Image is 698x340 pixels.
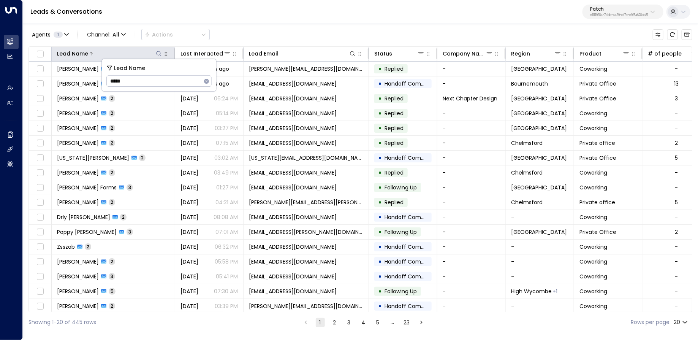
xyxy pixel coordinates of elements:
div: Lead Name [57,49,163,58]
span: York [511,228,567,236]
span: Following Up [385,228,417,236]
div: Lead Name [57,49,88,58]
span: 3 [109,273,115,280]
div: - [675,213,678,221]
span: Chelmsford [511,169,543,176]
span: Replied [385,139,404,147]
span: Handoff Completed [385,80,438,87]
span: Private Office [579,228,616,236]
p: 03:39 PM [215,302,238,310]
span: Toggle select row [35,79,45,89]
label: Rows per page: [631,318,671,326]
span: Handoff Completed [385,213,438,221]
p: 04:21 AM [215,199,238,206]
div: • [378,166,382,179]
span: denzil60@hotmail.com [249,213,337,221]
button: page 1 [316,318,325,327]
div: Product [579,49,601,58]
span: emily@dorschler.com [249,302,363,310]
div: • [378,226,382,238]
span: Coworking [579,213,607,221]
span: Toggle select row [35,153,45,163]
span: Aug 28, 2025 [180,124,198,132]
button: Go to page 5 [374,318,383,327]
div: 13 [674,80,679,87]
div: - [675,302,678,310]
span: Georgia Parker [57,154,129,162]
span: Coworking [579,65,607,73]
div: • [378,62,382,75]
span: Private office [579,139,615,147]
div: Last Interacted [180,49,231,58]
span: poppy.angell@harborsolutions.com [249,228,363,236]
button: Go to page 23 [402,318,412,327]
div: Last Interacted [180,49,223,58]
p: 05:58 PM [215,258,238,265]
span: kay@about-loyalty.com [249,65,363,73]
div: … [388,318,397,327]
span: hannahmarie.3@hotmail.co.uk [249,124,337,132]
span: Aug 28, 2025 [180,139,198,147]
span: ann payne [57,139,99,147]
td: - [437,195,506,210]
span: Bournemouth [511,80,548,87]
p: 03:27 PM [215,124,238,132]
span: Keshia Preston [57,258,99,265]
span: Following Up [385,288,417,295]
div: • [378,137,382,149]
span: Chelmsford [511,199,543,206]
span: 2 [85,243,91,250]
span: Refresh [667,29,678,40]
div: • [378,211,382,224]
td: - [437,136,506,150]
div: • [378,196,382,209]
span: Handoff Completed [385,258,438,265]
div: - [675,258,678,265]
span: georgia.p@wildwatersseafood.com [249,154,363,162]
td: - [437,284,506,299]
span: Replied [385,169,404,176]
span: Aug 26, 2025 [180,273,198,280]
button: Channel:All [84,29,129,40]
span: 2 [109,110,115,116]
span: Toggle select row [35,257,45,267]
p: 05:41 PM [216,273,238,280]
div: • [378,107,382,120]
span: Replied [385,95,404,102]
span: 1 [54,32,63,38]
span: Aug 28, 2025 [180,95,198,102]
span: Kay Harrison [57,65,99,73]
div: - [675,124,678,132]
td: - [506,254,574,269]
span: Toggle select all [35,49,45,59]
td: - [437,269,506,284]
span: Toggle select row [35,94,45,103]
div: • [378,285,382,298]
span: Toggle select row [35,213,45,222]
button: Go to page 4 [359,318,368,327]
div: 3 [675,95,678,102]
span: Aug 28, 2025 [180,110,198,117]
p: 07:30 AM [214,288,238,295]
span: Aug 28, 2025 [180,184,198,191]
span: Belden Forms [57,184,117,191]
span: Coworking [579,273,607,280]
p: 06:32 PM [215,243,238,251]
span: Agents [32,32,51,37]
span: Coworking [579,243,607,251]
span: Twickenham [511,95,567,102]
div: • [378,300,382,313]
span: 2 [109,199,115,205]
span: 2 [109,125,115,131]
span: bbaric@netrecruit.com [249,80,337,87]
div: - [675,110,678,117]
td: - [437,76,506,91]
span: Private Office [579,154,616,162]
span: Tanya Stevenson [57,169,99,176]
span: Coworking [579,110,607,117]
span: 2 [109,258,115,265]
div: • [378,255,382,268]
td: - [437,106,506,121]
td: - [437,210,506,224]
span: 2 [109,140,115,146]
